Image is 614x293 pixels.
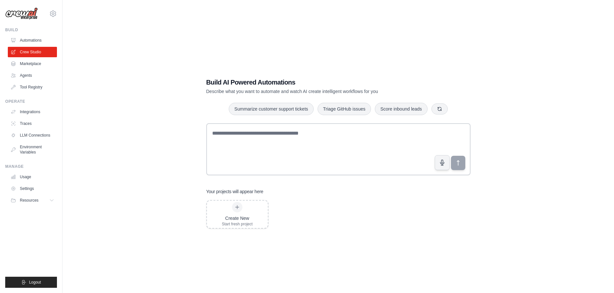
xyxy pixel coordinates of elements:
div: Start fresh project [222,221,253,227]
button: Score inbound leads [375,103,428,115]
button: Get new suggestions [431,103,448,114]
a: Settings [8,183,57,194]
div: Create New [222,215,253,221]
button: Summarize customer support tickets [229,103,313,115]
h1: Build AI Powered Automations [206,78,425,87]
button: Click to speak your automation idea [435,155,450,170]
div: Manage [5,164,57,169]
span: Resources [20,198,38,203]
a: Usage [8,172,57,182]
h3: Your projects will appear here [206,188,264,195]
a: Agents [8,70,57,81]
a: LLM Connections [8,130,57,140]
div: Build [5,27,57,33]
a: Crew Studio [8,47,57,57]
a: Automations [8,35,57,46]
a: Environment Variables [8,142,57,157]
p: Describe what you want to automate and watch AI create intelligent workflows for you [206,88,425,95]
a: Marketplace [8,59,57,69]
button: Resources [8,195,57,206]
button: Triage GitHub issues [318,103,371,115]
a: Tool Registry [8,82,57,92]
a: Traces [8,118,57,129]
img: Logo [5,7,38,20]
span: Logout [29,280,41,285]
a: Integrations [8,107,57,117]
button: Logout [5,277,57,288]
div: Operate [5,99,57,104]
